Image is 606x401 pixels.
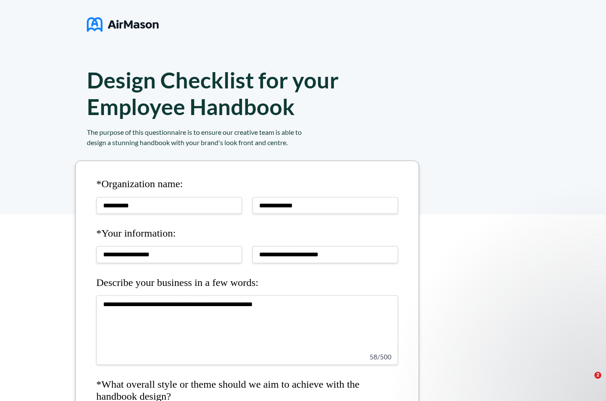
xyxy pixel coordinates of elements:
[87,137,439,148] div: design a stunning handbook with your brand's look front and centre.
[96,178,398,190] h4: *Organization name:
[87,14,159,35] img: logo
[87,67,339,120] h1: Design Checklist for your Employee Handbook
[594,372,601,379] span: 2
[87,127,439,137] div: The purpose of this questionnaire is to ensure our creative team is able to
[96,228,398,240] h4: *Your information:
[370,353,392,361] span: 58 / 500
[577,372,597,392] iframe: Intercom live chat
[96,277,398,289] h4: Describe your business in a few words:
